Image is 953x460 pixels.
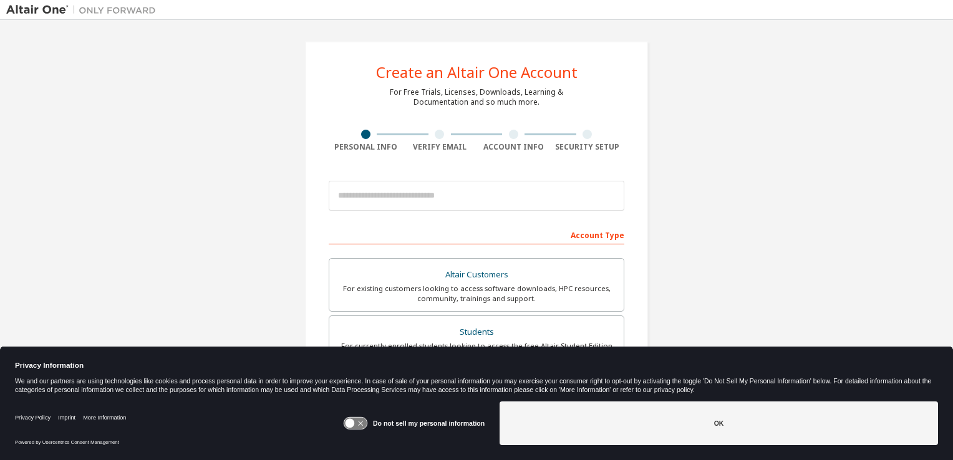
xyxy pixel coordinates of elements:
[337,341,616,361] div: For currently enrolled students looking to access the free Altair Student Edition bundle and all ...
[329,224,624,244] div: Account Type
[337,323,616,341] div: Students
[476,142,551,152] div: Account Info
[403,142,477,152] div: Verify Email
[329,142,403,152] div: Personal Info
[551,142,625,152] div: Security Setup
[376,65,578,80] div: Create an Altair One Account
[6,4,162,16] img: Altair One
[337,284,616,304] div: For existing customers looking to access software downloads, HPC resources, community, trainings ...
[390,87,563,107] div: For Free Trials, Licenses, Downloads, Learning & Documentation and so much more.
[337,266,616,284] div: Altair Customers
